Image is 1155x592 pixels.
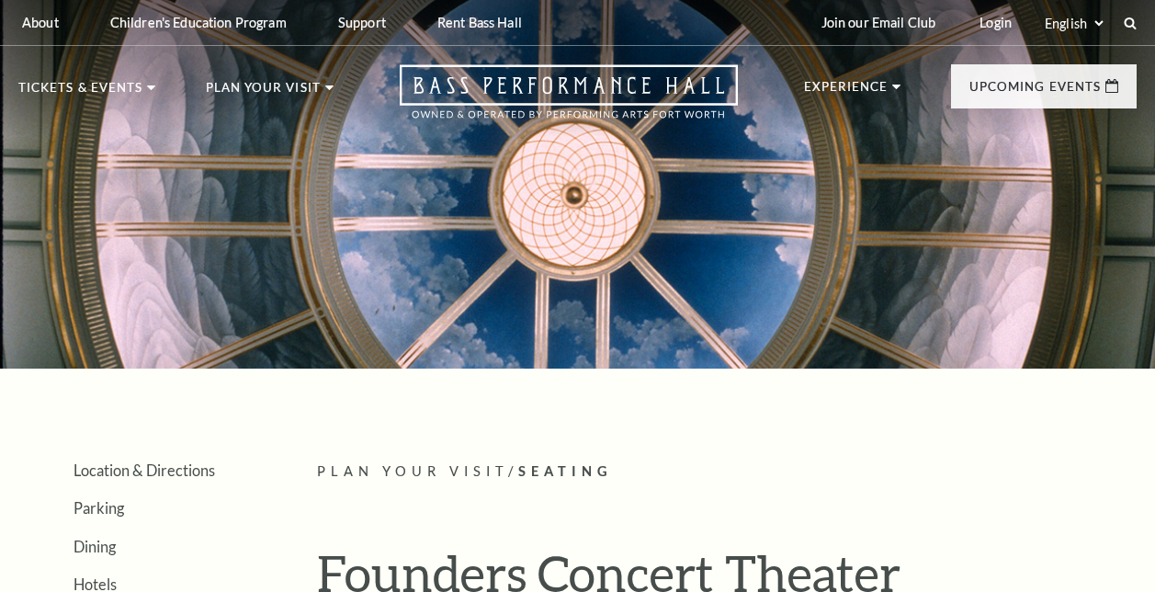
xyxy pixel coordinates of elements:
[317,463,508,479] span: Plan Your Visit
[74,538,116,555] a: Dining
[74,461,215,479] a: Location & Directions
[74,499,124,517] a: Parking
[317,461,1137,484] p: /
[338,15,386,30] p: Support
[518,463,613,479] span: Seating
[1041,15,1106,32] select: Select:
[110,15,287,30] p: Children's Education Program
[22,15,59,30] p: About
[18,82,142,104] p: Tickets & Events
[206,82,321,104] p: Plan Your Visit
[437,15,522,30] p: Rent Bass Hall
[804,81,889,103] p: Experience
[969,81,1101,103] p: Upcoming Events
